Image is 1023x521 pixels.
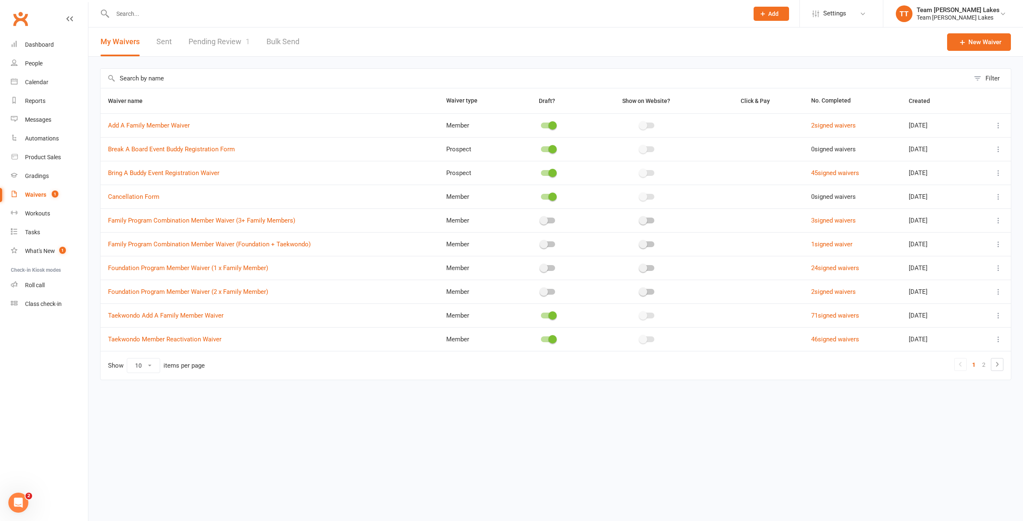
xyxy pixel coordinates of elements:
[969,359,979,371] a: 1
[108,264,268,272] a: Foundation Program Member Waiver (1 x Family Member)
[811,240,852,248] a: 1signed waiver
[811,288,856,296] a: 2signed waivers
[439,88,510,113] th: Waiver type
[110,8,743,20] input: Search...
[901,208,972,232] td: [DATE]
[108,312,224,319] a: Taekwondo Add A Family Member Waiver
[25,282,45,288] div: Roll call
[11,148,88,167] a: Product Sales
[439,185,510,208] td: Member
[741,98,770,104] span: Click & Pay
[615,96,679,106] button: Show on Website?
[901,137,972,161] td: [DATE]
[11,167,88,185] a: Gradings
[11,73,88,92] a: Calendar
[11,110,88,129] a: Messages
[947,33,1011,51] a: New Waiver
[439,137,510,161] td: Prospect
[25,135,59,142] div: Automations
[108,98,152,104] span: Waiver name
[11,54,88,73] a: People
[754,7,789,21] button: Add
[25,191,46,198] div: Waivers
[25,116,51,123] div: Messages
[811,145,856,153] span: 0 signed waivers
[101,28,140,56] button: My Waivers
[768,10,779,17] span: Add
[108,336,221,343] a: Taekwondo Member Reactivation Waiver
[901,280,972,303] td: [DATE]
[901,327,972,351] td: [DATE]
[25,248,55,254] div: What's New
[811,169,859,177] a: 45signed waivers
[108,358,205,373] div: Show
[25,493,32,499] span: 2
[439,303,510,327] td: Member
[539,98,555,104] span: Draft?
[11,276,88,295] a: Roll call
[439,113,510,137] td: Member
[25,210,50,217] div: Workouts
[901,232,972,256] td: [DATE]
[811,217,856,224] a: 3signed waivers
[25,41,54,48] div: Dashboard
[246,37,250,46] span: 1
[11,204,88,223] a: Workouts
[108,145,235,153] a: Break A Board Event Buddy Registration Form
[8,493,28,513] iframe: Intercom live chat
[979,359,989,371] a: 2
[909,98,939,104] span: Created
[11,35,88,54] a: Dashboard
[52,190,58,198] span: 1
[11,129,88,148] a: Automations
[108,217,295,224] a: Family Program Combination Member Waiver (3+ Family Members)
[531,96,564,106] button: Draft?
[59,247,66,254] span: 1
[266,28,299,56] a: Bulk Send
[901,113,972,137] td: [DATE]
[10,8,31,29] a: Clubworx
[823,4,846,23] span: Settings
[156,28,172,56] a: Sent
[25,229,40,235] div: Tasks
[439,232,510,256] td: Member
[439,280,510,303] td: Member
[811,312,859,319] a: 71signed waivers
[901,256,972,280] td: [DATE]
[11,185,88,204] a: Waivers 1
[25,98,45,104] div: Reports
[811,336,859,343] a: 46signed waivers
[108,288,268,296] a: Foundation Program Member Waiver (2 x Family Member)
[108,122,190,129] a: Add A Family Member Waiver
[11,295,88,313] a: Class kiosk mode
[439,256,510,280] td: Member
[811,264,859,272] a: 24signed waivers
[108,169,219,177] a: Bring A Buddy Event Registration Waiver
[108,240,311,248] a: Family Program Combination Member Waiver (Foundation + Taekwondo)
[985,73,1000,83] div: Filter
[25,60,43,67] div: People
[811,122,856,129] a: 2signed waivers
[917,6,1000,14] div: Team [PERSON_NAME] Lakes
[917,14,1000,21] div: Team [PERSON_NAME] Lakes
[11,223,88,242] a: Tasks
[25,301,62,307] div: Class check-in
[439,327,510,351] td: Member
[909,96,939,106] button: Created
[970,69,1011,88] button: Filter
[25,79,48,85] div: Calendar
[901,185,972,208] td: [DATE]
[25,154,61,160] div: Product Sales
[11,92,88,110] a: Reports
[108,193,159,200] a: Cancellation Form
[896,5,912,22] div: TT
[11,242,88,260] a: What's New1
[733,96,779,106] button: Click & Pay
[804,88,902,113] th: No. Completed
[101,69,970,88] input: Search by name
[163,362,205,369] div: items per page
[901,161,972,185] td: [DATE]
[811,193,856,200] span: 0 signed waivers
[622,98,670,104] span: Show on Website?
[439,161,510,185] td: Prospect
